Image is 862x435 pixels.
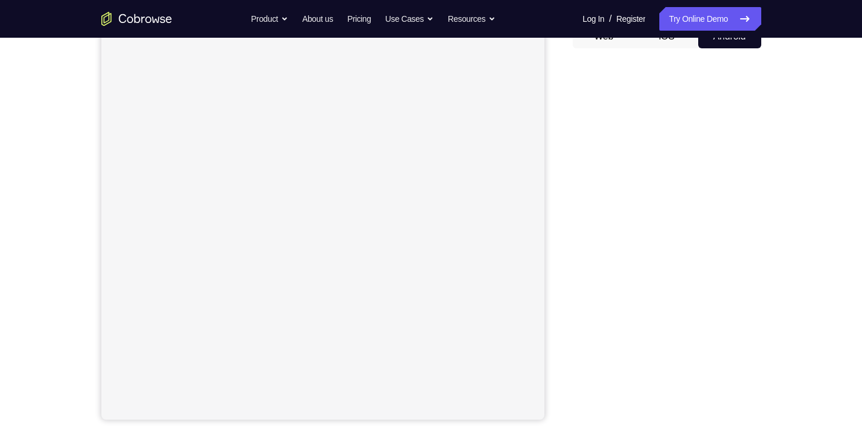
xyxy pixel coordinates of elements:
[101,12,172,26] a: Go to the home page
[101,25,544,420] iframe: Agent
[583,7,605,31] a: Log In
[251,7,288,31] button: Product
[659,7,761,31] a: Try Online Demo
[385,7,434,31] button: Use Cases
[347,7,371,31] a: Pricing
[302,7,333,31] a: About us
[616,7,645,31] a: Register
[448,7,496,31] button: Resources
[609,12,612,26] span: /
